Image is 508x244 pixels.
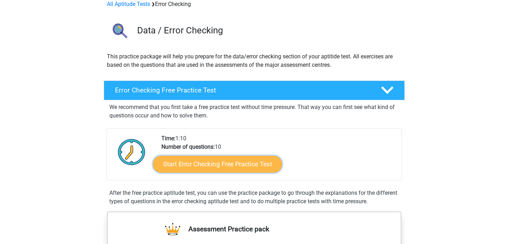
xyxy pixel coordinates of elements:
a: Error Checking Free Practice Test [101,81,407,100]
p: This practice package will help you prepare for the data/error checking section of your aptitide ... [107,52,401,69]
a: All Aptitude Tests [107,1,150,7]
b: Number of questions: [161,143,215,150]
p: We recommend that you first take a free practice test without time pressure. That way you can fir... [109,103,399,120]
h4: Error Checking Free Practice Test [115,86,369,94]
h3: Data / Error Checking [137,25,399,36]
div: 1:10 10 [156,134,401,180]
div: After the free practice aptitude test, you can use the practice package to go through the explana... [107,189,402,206]
a: Start Error Checking Free Practice Test [153,156,282,173]
b: Time: [161,135,175,142]
img: Clock [114,134,149,169]
img: error checking [104,17,134,47]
